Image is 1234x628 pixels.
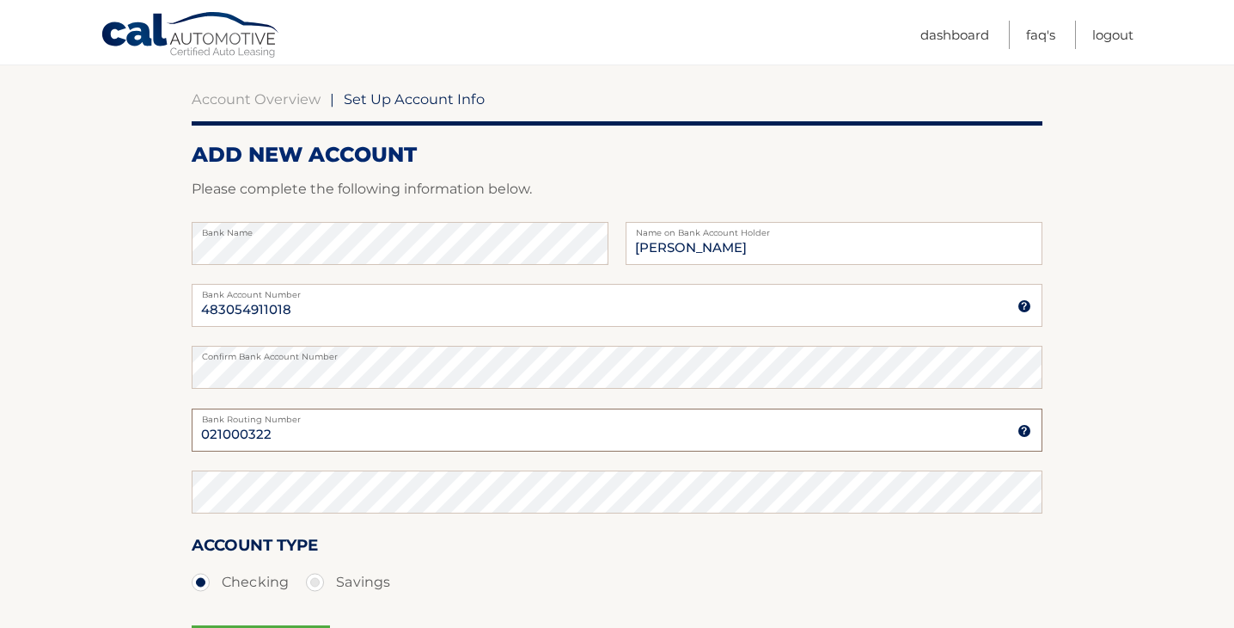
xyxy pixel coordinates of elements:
[192,346,1042,360] label: Confirm Bank Account Number
[920,21,989,49] a: Dashboard
[1017,299,1031,313] img: tooltip.svg
[330,90,334,108] span: |
[344,90,485,108] span: Set Up Account Info
[192,222,608,236] label: Bank Name
[192,90,321,108] a: Account Overview
[1026,21,1055,49] a: FAQ's
[192,533,318,564] label: Account Type
[626,222,1042,265] input: Name on Account (Account Holder Name)
[1017,424,1031,438] img: tooltip.svg
[192,284,1042,327] input: Bank Account Number
[192,284,1042,298] label: Bank Account Number
[192,142,1042,168] h2: ADD NEW ACCOUNT
[626,222,1042,236] label: Name on Bank Account Holder
[192,565,289,600] label: Checking
[192,409,1042,422] label: Bank Routing Number
[192,409,1042,452] input: Bank Routing Number
[306,565,390,600] label: Savings
[101,11,281,61] a: Cal Automotive
[1092,21,1133,49] a: Logout
[192,177,1042,201] p: Please complete the following information below.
